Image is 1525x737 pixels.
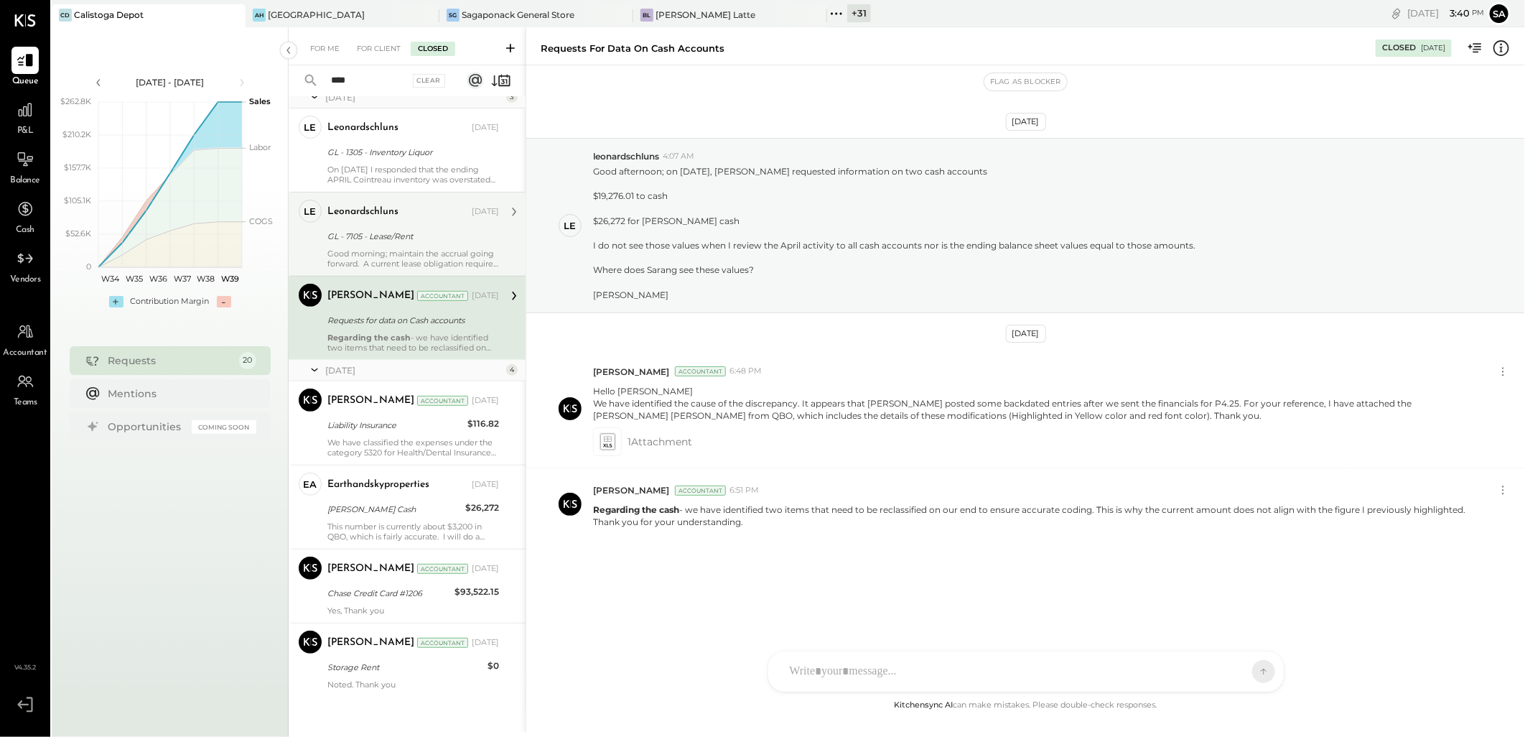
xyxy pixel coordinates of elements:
div: For Client [350,42,408,56]
a: P&L [1,96,50,138]
div: Closed [1382,42,1416,54]
text: $157.7K [64,162,91,172]
div: Requests [108,353,232,368]
div: Mentions [108,386,249,401]
div: Sagaponack General Store [462,9,574,21]
div: [PERSON_NAME] [593,289,1195,301]
div: leonardschluns [327,121,398,135]
div: Contribution Margin [131,296,210,307]
b: Regarding the cash [593,504,679,515]
div: GL - 7105 - Lease/Rent [327,229,495,244]
div: [DATE] - [DATE] [109,76,231,88]
div: ea [304,478,317,491]
div: Coming Soon [192,420,256,434]
div: [DATE] [472,563,499,575]
b: Regarding the cash [327,333,411,343]
div: + [109,296,123,307]
div: - [217,296,231,307]
div: Closed [411,42,455,56]
p: Hello [PERSON_NAME] We have identified the cause of the discrepancy. It appears that [PERSON_NAME... [593,385,1468,422]
div: Storage Rent [327,660,483,675]
div: I do not see those values when I review the April activity to all cash accounts nor is the ending... [593,239,1195,251]
div: Requests for data on Cash accounts [327,313,495,328]
div: 4 [506,364,518,376]
span: 4:07 AM [663,151,694,162]
div: [DATE] [472,122,499,134]
text: $105.1K [64,195,91,205]
text: Labor [249,142,271,152]
p: Good afternoon; on [DATE], [PERSON_NAME] requested information on two cash accounts [593,165,1195,301]
div: AH [253,9,266,22]
span: leonardschluns [593,150,659,162]
span: Balance [10,175,40,187]
text: W39 [220,274,238,284]
div: [DATE] [472,206,499,218]
div: $19,276.01 to cash [593,190,1195,202]
div: Opportunities [108,420,185,434]
div: Accountant [417,291,468,301]
div: BL [640,9,653,22]
text: Sales [249,96,271,106]
span: Teams [14,397,37,409]
div: earthandskyproperties [327,478,429,492]
div: Accountant [675,486,726,496]
div: [PERSON_NAME] [327,289,414,303]
span: P&L [17,125,34,138]
div: SG [447,9,460,22]
a: Queue [1,47,50,88]
text: 0 [86,261,91,272]
div: 3 [506,91,518,103]
div: le [564,219,577,233]
button: Sa [1488,2,1511,25]
div: [DATE] [472,479,499,491]
div: Accountant [417,638,468,648]
div: Clear [413,74,446,88]
div: le [304,121,317,134]
div: [GEOGRAPHIC_DATA] [268,9,365,21]
span: [PERSON_NAME] [593,366,669,378]
div: [PERSON_NAME] [327,394,414,408]
div: $26,272 [465,501,499,515]
div: [PERSON_NAME] Cash [327,502,461,516]
text: $210.2K [62,129,91,139]
div: [DATE] [472,290,499,302]
text: W36 [149,274,167,284]
div: Good morning; maintain the accrual going forward. A current lease obligation requires this accrua... [327,249,499,269]
span: [PERSON_NAME] [593,484,669,496]
div: $93,522.15 [454,585,499,599]
div: le [304,205,317,218]
span: Vendors [10,274,41,287]
span: Accountant [4,347,47,360]
div: - we have identified two items that need to be reclassified on our end to ensure accurate coding.... [327,333,499,353]
div: $26,272 for [PERSON_NAME] cash [593,215,1195,227]
text: $52.6K [65,228,91,238]
a: Accountant [1,318,50,360]
div: Where does Sarang see these values? [593,264,1195,276]
text: $262.8K [60,96,91,106]
div: leonardschluns [327,205,398,219]
div: [DATE] [472,637,499,649]
div: [DATE] [1006,325,1046,343]
div: Yes, Thank you [327,606,499,616]
div: Accountant [417,396,468,406]
div: Calistoga Depot [74,9,144,21]
div: [DATE] [325,91,503,103]
a: Vendors [1,245,50,287]
text: W38 [197,274,215,284]
div: 20 [239,352,256,369]
button: Flag as Blocker [984,73,1067,91]
span: Queue [12,75,39,88]
p: - we have identified two items that need to be reclassified on our end to ensure accurate coding.... [593,504,1465,528]
div: CD [59,9,72,22]
div: GL - 1305 - Inventory Liquor [327,145,495,159]
text: W34 [101,274,120,284]
div: This number is currently about $3,200 in QBO, which is fairly accurate. I will do a count next ti... [327,522,499,542]
a: Teams [1,368,50,409]
div: We have classified the expenses under the category 5320 for Health/Dental Insurance for the year ... [327,437,499,458]
div: [DATE] [325,364,503,376]
span: 6:51 PM [729,485,759,496]
span: 6:48 PM [729,366,762,377]
div: Accountant [417,564,468,574]
div: Chase Credit Card #1206 [327,586,450,601]
div: Requests for data on Cash accounts [541,42,724,55]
